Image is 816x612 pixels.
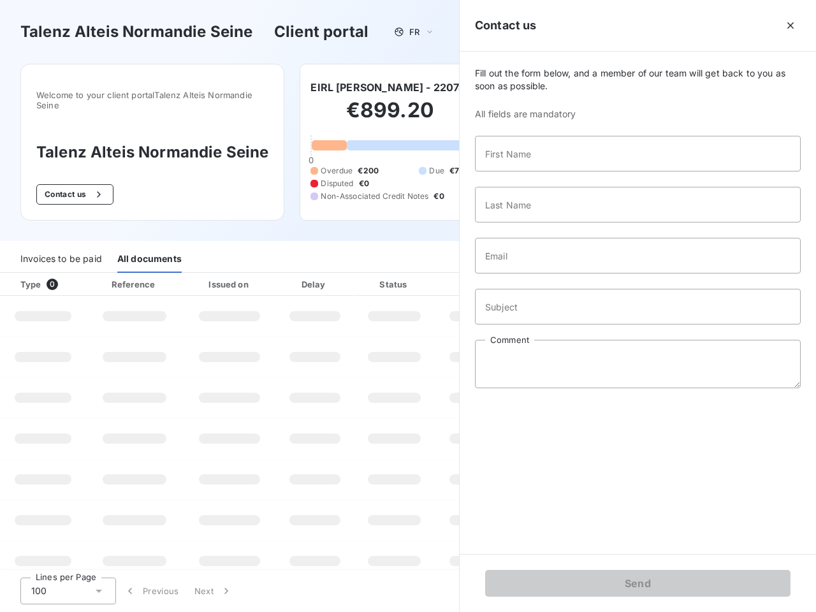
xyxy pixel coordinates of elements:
span: Overdue [321,165,353,177]
h6: EIRL [PERSON_NAME] - 220741 [310,80,469,95]
button: Send [485,570,790,597]
span: Non-Associated Credit Notes [321,191,428,202]
input: placeholder [475,238,801,273]
h2: €899.20 [310,98,469,136]
span: Welcome to your client portal Talenz Alteis Normandie Seine [36,90,268,110]
span: €0 [433,191,444,202]
span: €700 [449,165,470,177]
div: Reference [112,279,155,289]
h3: Talenz Alteis Normandie Seine [36,141,268,164]
div: Amount [437,278,519,291]
span: 0 [47,279,58,290]
div: All documents [117,246,182,273]
input: placeholder [475,136,801,171]
span: €200 [358,165,379,177]
div: Issued on [186,278,273,291]
h5: Contact us [475,17,537,34]
span: All fields are mandatory [475,108,801,120]
button: Previous [116,578,187,604]
span: Due [429,165,444,177]
span: Disputed [321,178,353,189]
span: €0 [359,178,369,189]
input: placeholder [475,289,801,324]
h3: Talenz Alteis Normandie Seine [20,20,252,43]
div: Delay [279,278,351,291]
span: 0 [309,155,314,165]
input: placeholder [475,187,801,222]
div: Type [13,278,84,291]
div: Invoices to be paid [20,246,102,273]
button: Next [187,578,240,604]
button: Contact us [36,184,113,205]
span: Fill out the form below, and a member of our team will get back to you as soon as possible. [475,67,801,92]
h3: Client portal [274,20,368,43]
span: FR [409,27,419,37]
div: Status [356,278,432,291]
span: 100 [31,585,47,597]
